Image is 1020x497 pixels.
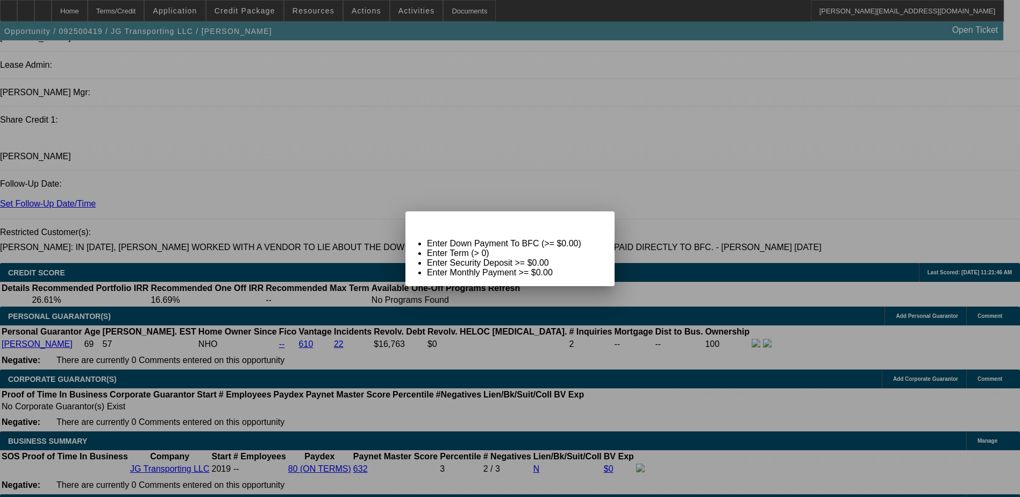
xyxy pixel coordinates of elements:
span: Close [594,218,608,224]
li: Enter Term (> 0) [427,248,615,258]
span: Term Not Ready To Calculate: Term Id 1 [413,217,583,225]
li: Enter Down Payment To BFC (>= $0.00) [427,239,615,248]
li: Enter Security Deposit >= $0.00 [427,258,615,268]
li: Enter Monthly Payment >= $0.00 [427,268,615,278]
